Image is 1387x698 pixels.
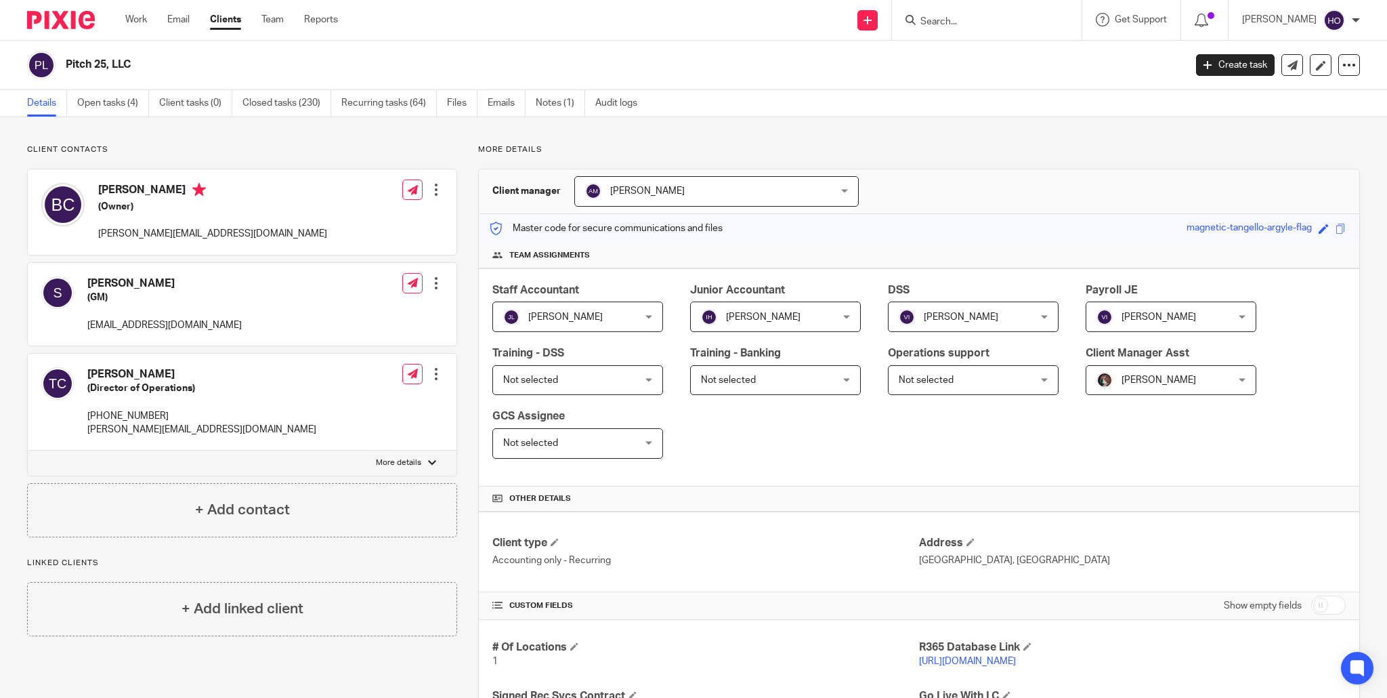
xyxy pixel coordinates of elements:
[66,58,954,72] h2: Pitch 25, LLC
[492,184,561,198] h3: Client manager
[341,90,437,117] a: Recurring tasks (64)
[503,309,519,325] img: svg%3E
[195,499,290,520] h4: + Add contact
[87,291,242,304] h5: (GM)
[41,276,74,309] img: svg%3E
[87,319,242,332] p: [EMAIL_ADDRESS][DOMAIN_NAME]
[87,409,316,423] p: [PHONE_NUMBER]
[492,285,579,295] span: Staff Accountant
[899,309,915,325] img: svg%3E
[492,536,919,550] h4: Client type
[726,312,801,322] span: [PERSON_NAME]
[1096,309,1113,325] img: svg%3E
[899,375,954,385] span: Not selected
[1086,348,1189,358] span: Client Manager Asst
[888,348,989,358] span: Operations support
[98,227,327,241] p: [PERSON_NAME][EMAIL_ADDRESS][DOMAIN_NAME]
[492,640,919,655] h4: # Of Locations
[125,13,147,26] a: Work
[528,312,603,322] span: [PERSON_NAME]
[503,438,558,448] span: Not selected
[304,13,338,26] a: Reports
[1096,372,1113,388] img: Profile%20picture%20JUS.JPG
[1122,375,1196,385] span: [PERSON_NAME]
[888,285,910,295] span: DSS
[924,312,998,322] span: [PERSON_NAME]
[27,90,67,117] a: Details
[478,144,1360,155] p: More details
[919,657,1016,666] a: [URL][DOMAIN_NAME]
[509,250,590,261] span: Team assignments
[27,51,56,79] img: svg%3E
[536,90,585,117] a: Notes (1)
[610,186,685,196] span: [PERSON_NAME]
[77,90,149,117] a: Open tasks (4)
[210,13,241,26] a: Clients
[41,183,85,226] img: svg%3E
[41,367,74,400] img: svg%3E
[261,13,284,26] a: Team
[503,375,558,385] span: Not selected
[919,16,1041,28] input: Search
[1242,13,1317,26] p: [PERSON_NAME]
[595,90,647,117] a: Audit logs
[87,382,316,395] h5: (Director of Operations)
[489,222,723,235] p: Master code for secure communications and files
[919,536,1346,550] h4: Address
[87,276,242,291] h4: [PERSON_NAME]
[488,90,526,117] a: Emails
[492,657,498,666] span: 1
[159,90,232,117] a: Client tasks (0)
[509,493,571,504] span: Other details
[919,554,1346,567] p: [GEOGRAPHIC_DATA], [GEOGRAPHIC_DATA]
[492,411,565,422] span: GCS Assignee
[1115,15,1167,24] span: Get Support
[242,90,331,117] a: Closed tasks (230)
[98,183,327,200] h4: [PERSON_NAME]
[27,558,457,569] p: Linked clients
[98,200,327,213] h5: (Owner)
[585,183,601,199] img: svg%3E
[27,144,457,155] p: Client contacts
[447,90,477,117] a: Files
[690,285,785,295] span: Junior Accountant
[87,423,316,436] p: [PERSON_NAME][EMAIL_ADDRESS][DOMAIN_NAME]
[376,457,421,468] p: More details
[492,600,919,611] h4: CUSTOM FIELDS
[701,309,717,325] img: svg%3E
[1196,54,1275,76] a: Create task
[167,13,190,26] a: Email
[27,11,95,29] img: Pixie
[1224,599,1302,613] label: Show empty fields
[1187,221,1312,237] div: magnetic-tangello-argyle-flag
[1086,285,1138,295] span: Payroll JE
[701,375,756,385] span: Not selected
[919,640,1346,655] h4: R365 Database Link
[1323,9,1345,31] img: svg%3E
[87,367,316,382] h4: [PERSON_NAME]
[492,554,919,567] p: Accounting only - Recurring
[1122,312,1196,322] span: [PERSON_NAME]
[182,598,303,619] h4: + Add linked client
[690,348,781,358] span: Training - Banking
[492,348,564,358] span: Training - DSS
[192,183,206,197] i: Primary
